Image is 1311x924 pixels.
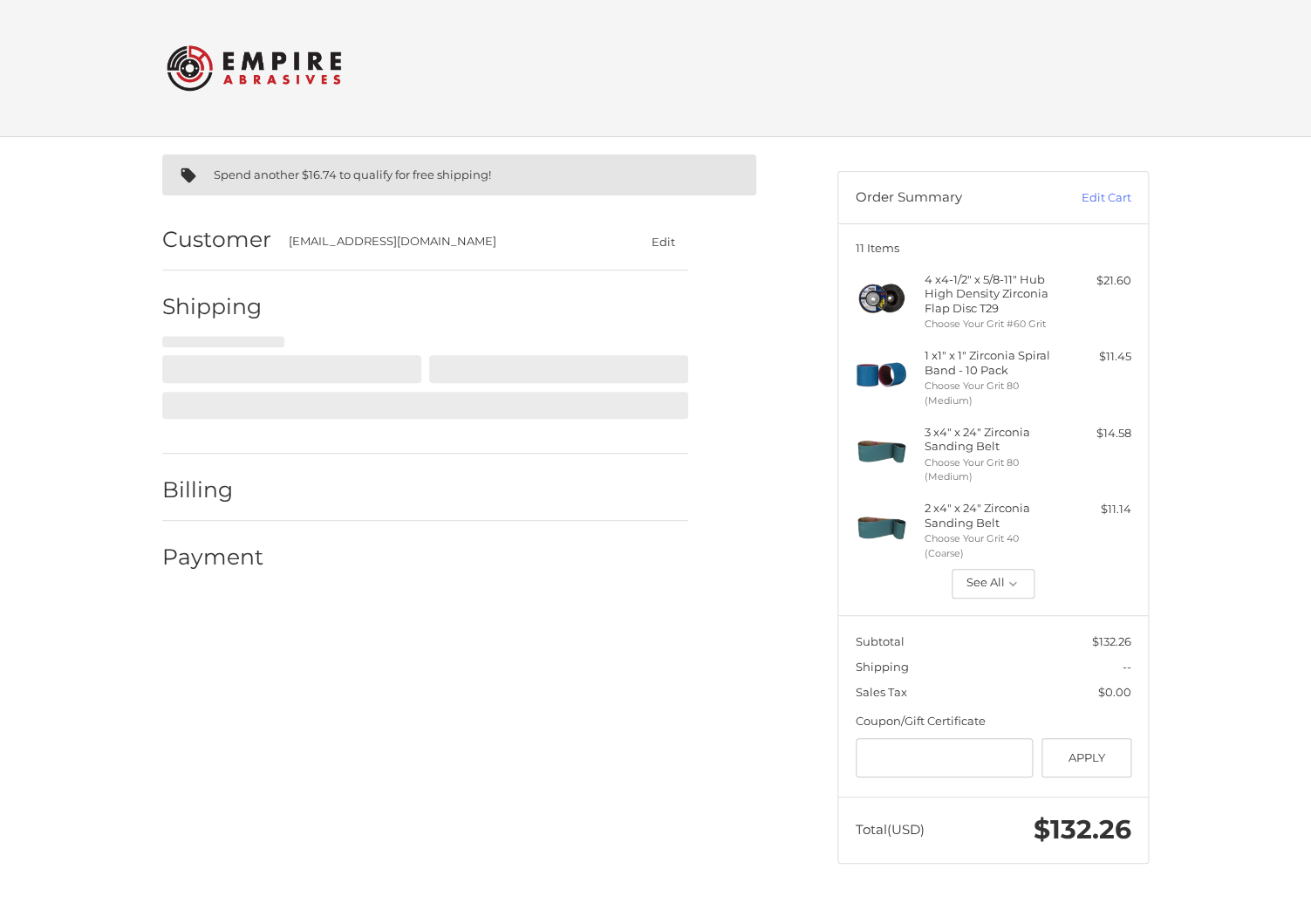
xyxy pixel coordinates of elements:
span: Sales Tax [856,685,907,699]
span: Subtotal [856,634,905,648]
input: Gift Certificate or Coupon Code [856,738,1034,777]
div: $21.60 [1062,272,1131,290]
h4: 3 x 4" x 24" Zirconia Sanding Belt [925,425,1058,454]
h4: 4 x 4-1/2" x 5/8-11" Hub High Density Zirconia Flap Disc T29 [925,272,1058,315]
li: Choose Your Grit 80 (Medium) [925,379,1058,407]
h2: Shipping [162,293,264,320]
div: $11.14 [1062,501,1131,518]
div: [EMAIL_ADDRESS][DOMAIN_NAME] [289,233,604,250]
div: $11.45 [1062,348,1131,366]
li: Choose Your Grit 40 (Coarse) [925,531,1058,560]
h3: 11 Items [856,241,1131,255]
a: Edit Cart [1043,189,1131,207]
span: $0.00 [1098,685,1131,699]
h2: Payment [162,544,264,571]
h2: Customer [162,226,271,253]
span: -- [1123,660,1131,674]
h3: Order Summary [856,189,1043,207]
h4: 1 x 1" x 1" Zirconia Spiral Band - 10 Pack [925,348,1058,377]
li: Choose Your Grit #60 Grit [925,317,1058,332]
img: Empire Abrasives [167,34,341,102]
h4: 2 x 4" x 24" Zirconia Sanding Belt [925,501,1058,530]
h2: Billing [162,476,264,503]
button: Edit [638,229,688,254]
span: $132.26 [1034,813,1131,845]
span: Shipping [856,660,909,674]
span: $132.26 [1092,634,1131,648]
button: See All [952,569,1034,599]
div: Coupon/Gift Certificate [856,713,1131,730]
div: $14.58 [1062,425,1131,442]
button: Apply [1041,738,1131,777]
span: Total (USD) [856,821,925,838]
li: Choose Your Grit 80 (Medium) [925,455,1058,484]
span: Spend another $16.74 to qualify for free shipping! [214,168,491,181]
